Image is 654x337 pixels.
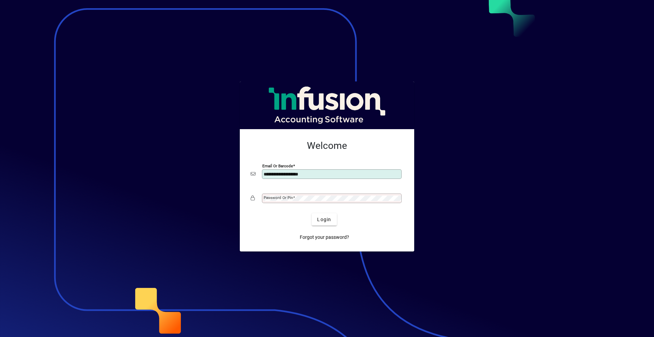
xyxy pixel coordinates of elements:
[262,164,293,168] mat-label: Email or Barcode
[251,140,403,152] h2: Welcome
[317,216,331,223] span: Login
[264,195,293,200] mat-label: Password or Pin
[300,234,349,241] span: Forgot your password?
[297,231,352,243] a: Forgot your password?
[312,213,337,226] button: Login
